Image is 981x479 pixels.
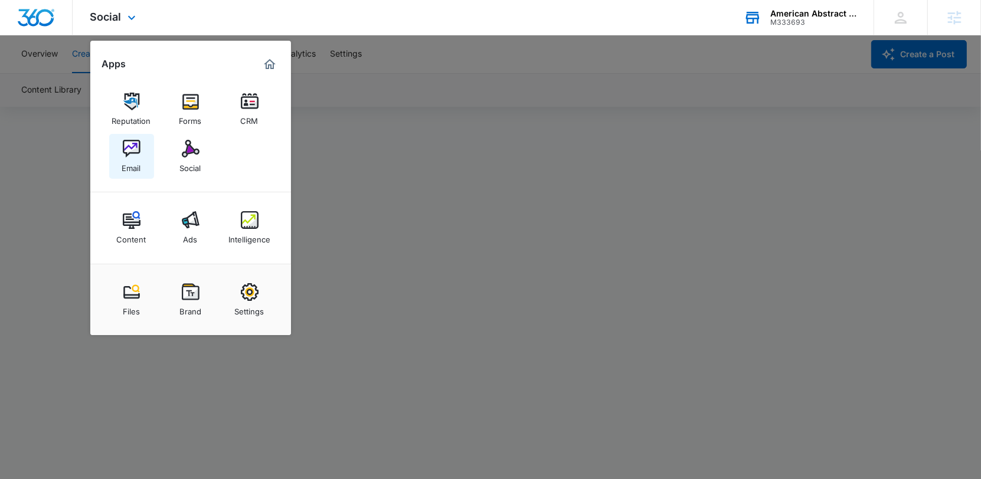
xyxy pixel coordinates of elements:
[117,229,146,244] div: Content
[184,229,198,244] div: Ads
[109,205,154,250] a: Content
[112,110,151,126] div: Reputation
[168,87,213,132] a: Forms
[109,134,154,179] a: Email
[180,158,201,173] div: Social
[179,110,202,126] div: Forms
[227,277,272,322] a: Settings
[235,301,264,316] div: Settings
[109,87,154,132] a: Reputation
[90,11,122,23] span: Social
[122,158,141,173] div: Email
[168,205,213,250] a: Ads
[770,9,856,18] div: account name
[227,205,272,250] a: Intelligence
[179,301,201,316] div: Brand
[123,301,140,316] div: Files
[228,229,270,244] div: Intelligence
[168,277,213,322] a: Brand
[241,110,259,126] div: CRM
[168,134,213,179] a: Social
[770,18,856,27] div: account id
[260,55,279,74] a: Marketing 360® Dashboard
[109,277,154,322] a: Files
[102,58,126,70] h2: Apps
[227,87,272,132] a: CRM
